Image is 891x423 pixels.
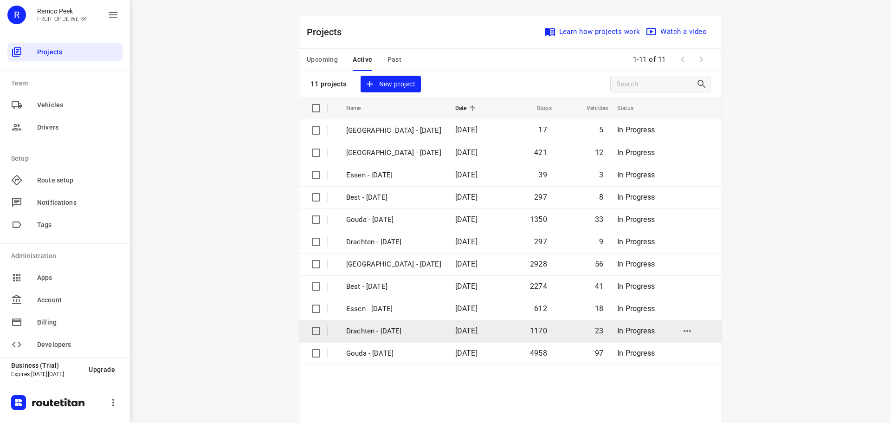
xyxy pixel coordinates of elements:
span: [DATE] [455,326,478,335]
span: 297 [534,237,547,246]
span: 297 [534,193,547,202]
span: 23 [595,326,603,335]
span: Account [37,295,119,305]
div: Developers [7,335,123,354]
p: FRUIT OP JE WERK [37,16,87,22]
span: In Progress [617,349,655,358]
span: 8 [599,193,603,202]
div: Billing [7,313,123,332]
p: Essen - [DATE] [346,170,441,181]
span: 56 [595,260,603,268]
span: [DATE] [455,215,478,224]
span: Upcoming [307,54,338,65]
span: In Progress [617,148,655,157]
span: In Progress [617,125,655,134]
span: Vehicles [575,103,608,114]
div: Route setup [7,171,123,189]
span: In Progress [617,260,655,268]
span: 1350 [530,215,547,224]
span: 97 [595,349,603,358]
span: Status [617,103,646,114]
p: Gouda - Tuesday [346,215,441,225]
p: Best - Tuesday [346,192,441,203]
span: In Progress [617,170,655,179]
input: Search projects [616,77,696,91]
span: 3 [599,170,603,179]
span: [DATE] [455,282,478,291]
p: Business (Trial) [11,362,81,369]
span: New project [366,78,415,90]
span: Active [353,54,372,65]
p: Expires [DATE][DATE] [11,371,81,377]
span: Projects [37,47,119,57]
div: Drivers [7,118,123,137]
div: Vehicles [7,96,123,114]
span: 33 [595,215,603,224]
span: In Progress [617,304,655,313]
p: Setup [11,154,123,163]
p: Administration [11,251,123,261]
span: 612 [534,304,547,313]
span: Next Page [692,50,710,69]
p: Zwolle - Monday [346,259,441,270]
span: [DATE] [455,260,478,268]
span: Drivers [37,123,119,132]
span: 1170 [530,326,547,335]
div: R [7,6,26,24]
span: [DATE] [455,349,478,358]
span: 18 [595,304,603,313]
span: Stops [525,103,552,114]
span: 12 [595,148,603,157]
div: Apps [7,268,123,287]
span: In Progress [617,215,655,224]
span: Notifications [37,198,119,208]
span: [DATE] [455,193,478,202]
span: 2274 [530,282,547,291]
span: 39 [538,170,547,179]
p: Remco Peek [37,7,87,15]
div: Tags [7,215,123,234]
span: 421 [534,148,547,157]
span: In Progress [617,237,655,246]
p: Drachten - [DATE] [346,326,441,337]
span: 9 [599,237,603,246]
span: [DATE] [455,148,478,157]
div: Account [7,291,123,309]
span: Date [455,103,479,114]
span: [DATE] [455,304,478,313]
span: 4958 [530,349,547,358]
span: Billing [37,318,119,327]
p: Essen - [DATE] [346,304,441,314]
span: 1-11 of 11 [629,50,670,70]
div: Projects [7,43,123,61]
span: 41 [595,282,603,291]
p: Team [11,78,123,88]
span: Name [346,103,373,114]
div: Notifications [7,193,123,212]
button: New project [361,76,421,93]
div: Search [696,78,710,90]
p: Zwolle - Tuesday [346,148,441,158]
span: 2928 [530,260,547,268]
span: [DATE] [455,237,478,246]
span: In Progress [617,193,655,202]
button: Upgrade [81,361,123,378]
span: 17 [538,125,547,134]
p: Gouda - [DATE] [346,348,441,359]
span: In Progress [617,282,655,291]
p: Antwerpen - Tuesday [346,125,441,136]
span: Upgrade [89,366,115,373]
span: Apps [37,273,119,283]
span: Tags [37,220,119,230]
span: [DATE] [455,125,478,134]
p: 11 projects [310,80,347,88]
span: Past [387,54,402,65]
p: Best - Monday [346,281,441,292]
span: [DATE] [455,170,478,179]
span: Previous Page [673,50,692,69]
span: Route setup [37,176,119,185]
p: Drachten - [DATE] [346,237,441,247]
p: Projects [307,25,349,39]
span: 5 [599,125,603,134]
span: Developers [37,340,119,350]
